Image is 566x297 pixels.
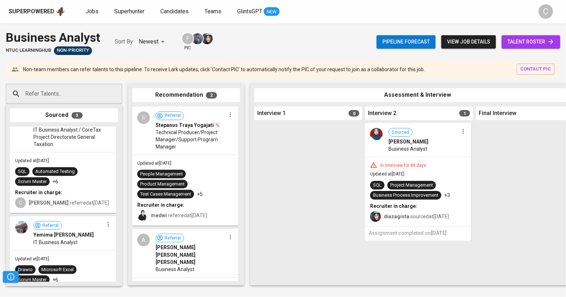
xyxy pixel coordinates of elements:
span: Non-Priority [54,47,92,54]
span: referred at [DATE] [29,200,109,206]
img: 392e6bca31fe3376f42ed2e5775161d9.jpg [370,128,383,141]
img: magic_wand.svg [215,122,220,128]
b: Recruiter in charge: [370,203,417,209]
p: Sort By [115,37,133,46]
div: Test Cases Management [140,191,191,198]
div: Scrum Master [18,277,47,283]
span: [PERSON_NAME] [PERSON_NAME] [PERSON_NAME] [156,244,226,265]
span: Superhunter [114,8,144,15]
span: Technical Producer/Project Manager/Support Program Manager [156,129,226,150]
div: A [137,234,150,246]
div: Superpowered [9,8,54,16]
span: Referral [162,112,184,119]
span: sourced at [DATE] [384,214,449,219]
span: Updated at [DATE] [137,161,171,166]
img: app logo [56,6,65,17]
a: talent roster [502,35,560,49]
span: Business Analyst [388,145,427,152]
span: 1 [459,110,470,116]
b: Recruiter in charge: [137,202,184,208]
span: Referral [40,222,61,229]
img: 4d153df3dfd3d14b458e4659131a687a.jpg [15,221,28,234]
div: Business Analyst [6,29,100,46]
span: referred at [DATE] [151,213,207,218]
a: GlintsGPT NEW [237,7,280,16]
span: NTUC LearningHub [6,47,51,54]
span: IT Business Analyst [33,239,78,246]
a: Candidates [160,7,190,16]
span: Jobs [86,8,98,15]
div: Recommendation [132,88,240,102]
span: Updated at [DATE] [15,158,49,163]
div: Sourced [10,108,118,122]
div: Product Management [140,181,185,188]
span: Teams [204,8,221,15]
div: SQL [373,182,382,189]
div: Scrum Master [18,178,47,185]
span: contact pic [520,65,551,73]
div: Drawio [18,266,33,273]
div: S [137,111,150,124]
p: +6 [52,276,58,283]
a: Superpoweredapp logo [9,6,65,17]
p: +3 [444,192,450,199]
span: [PERSON_NAME] [388,138,428,145]
span: Yemima [PERSON_NAME] [33,231,94,238]
img: jhon@glints.com [192,33,203,44]
div: F [181,32,194,45]
button: Pipeline Triggers [3,271,19,283]
div: pic [181,32,194,51]
b: diazagista [384,214,409,219]
div: SQL [18,168,27,175]
span: Sourced [389,129,412,136]
img: diazagista@glints.com [202,33,213,44]
div: Pending Client’s Feedback [54,46,92,55]
button: view job details [441,35,496,49]
div: Microsoft Excel [41,266,74,273]
span: Updated at [DATE] [15,256,49,261]
div: Automated Testing [35,168,75,175]
button: contact pic [517,64,555,75]
span: IT Business Analyst / CoreTax Project Directorate General Taxation [33,126,103,148]
p: +6 [52,178,58,185]
span: Business Analyst [156,266,194,273]
p: Non-team members can refer talents to this pipeline. To receive Lark updates, click 'Contact PIC'... [23,66,425,73]
div: Project Management [390,182,433,189]
span: [DATE] [431,230,447,236]
a: Teams [204,7,223,16]
span: Pipeline forecast [382,37,430,46]
span: view job details [447,37,490,46]
p: Newest [139,37,158,46]
div: People Management [140,171,183,178]
a: Jobs [86,7,100,16]
span: Updated at [DATE] [370,172,404,177]
div: C [15,197,26,208]
span: Candidates [160,8,189,15]
span: Referral [162,235,184,242]
span: Final Interview [479,109,516,118]
p: +5 [197,191,203,198]
div: Newest [139,35,167,49]
button: Open [118,93,120,95]
span: 3 [72,112,83,119]
span: NEW [264,8,280,15]
a: Superhunter [114,7,146,16]
span: talent roster [507,37,555,46]
h6: Assignment completed on [369,229,468,237]
span: 2 [206,92,217,99]
span: Stepanus Traya Yogajati [156,122,214,129]
div: Business Process Improvement [373,192,438,199]
img: diazagista@glints.com [370,211,381,222]
span: Interview 2 [368,109,396,118]
b: medwi [151,213,167,218]
button: Pipeline forecast [377,35,436,49]
span: GlintsGPT [237,8,262,15]
img: medwi@glints.com [137,210,148,221]
div: In Interview for 88 days [377,163,429,169]
b: Recruiter in charge: [15,189,62,195]
div: C [539,4,553,19]
span: Interview 1 [257,109,286,118]
span: 0 [349,110,359,116]
b: [PERSON_NAME] [29,200,69,206]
